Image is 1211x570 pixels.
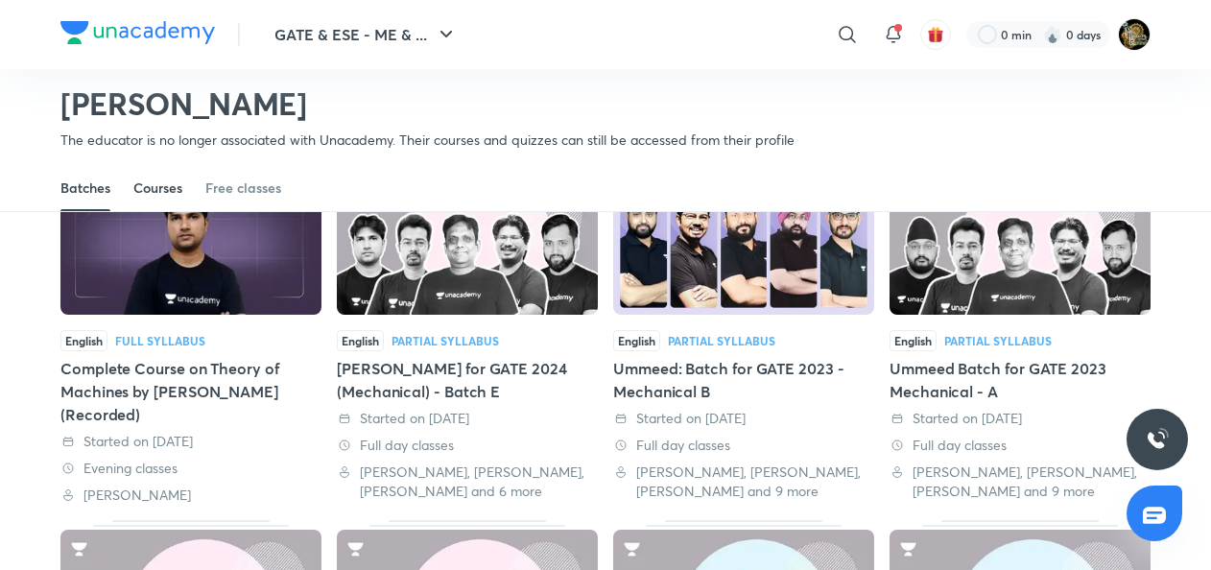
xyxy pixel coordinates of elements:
div: Evening classes [60,459,321,478]
div: Pragati for GATE 2024 (Mechanical) - Batch E [337,155,598,504]
button: avatar [920,19,951,50]
span: English [337,330,384,351]
div: Full Syllabus [115,335,205,346]
img: Thumbnail [337,165,598,315]
span: English [890,330,937,351]
div: Started on 21 Jul 2022 [337,409,598,428]
div: [PERSON_NAME] for GATE 2024 (Mechanical) - Batch E [337,357,598,403]
div: Ummeed Batch for GATE 2023 Mechanical - A [890,357,1151,403]
div: Full day classes [337,436,598,455]
div: Complete Course on Theory of Machines by Marut Tiwari (Recorded) [60,155,321,504]
img: streak [1043,25,1062,44]
div: Started on 21 Jul 2022 [60,432,321,451]
div: Ummeed: Batch for GATE 2023 - Mechanical B [613,357,874,403]
div: Partial Syllabus [668,335,775,346]
div: Free classes [205,178,281,198]
img: avatar [927,26,944,43]
img: Thumbnail [890,165,1151,315]
div: Ummeed: Batch for GATE 2023 - Mechanical B [613,155,874,504]
p: The educator is no longer associated with Unacademy. Their courses and quizzes can still be acces... [60,131,795,150]
img: Anas Saifullah [1118,18,1151,51]
div: Full day classes [890,436,1151,455]
div: Satish Chandra, Deepraj Chandrakar, Saurabh Thakur and 9 more [890,463,1151,501]
h2: [PERSON_NAME] [60,84,795,123]
div: Partial Syllabus [392,335,499,346]
span: English [613,330,660,351]
div: Courses [133,178,182,198]
div: Satish Chandra, Deepraj Chandrakar, Subham Pokhrel and 6 more [337,463,598,501]
button: GATE & ESE - ME & ... [263,15,469,54]
img: Company Logo [60,21,215,44]
img: ttu [1146,428,1169,451]
div: Complete Course on Theory of Machines by [PERSON_NAME] (Recorded) [60,357,321,426]
div: Satish Chandra, Deepraj Chandrakar, Saurabh Thakur and 9 more [613,463,874,501]
div: Started on 21 Jul 2022 [890,409,1151,428]
a: Free classes [205,165,281,211]
a: Courses [133,165,182,211]
div: Batches [60,178,110,198]
div: Marut Tiwari [60,486,321,505]
div: Full day classes [613,436,874,455]
div: Ummeed Batch for GATE 2023 Mechanical - A [890,155,1151,504]
a: Company Logo [60,21,215,49]
span: English [60,330,107,351]
div: Partial Syllabus [944,335,1052,346]
div: Started on 21 Jul 2022 [613,409,874,428]
a: Batches [60,165,110,211]
img: Thumbnail [60,165,321,315]
img: Thumbnail [613,165,874,315]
